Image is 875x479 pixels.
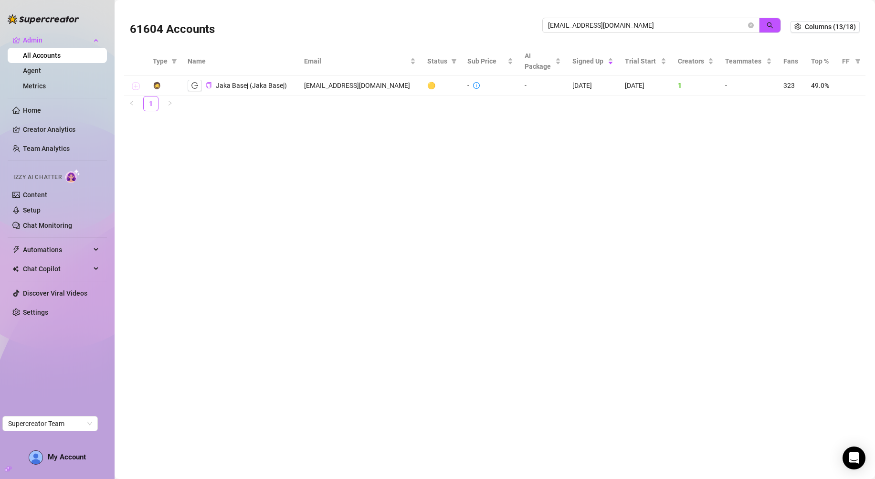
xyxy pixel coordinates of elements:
[216,82,287,89] span: Jaka Basej (Jaka Basej)
[467,80,469,91] div: -
[298,47,422,76] th: Email
[519,76,567,96] td: -
[811,82,829,89] span: 49.0%
[672,47,720,76] th: Creators
[8,14,79,24] img: logo-BBDzfeDw.svg
[23,191,47,199] a: Content
[678,56,706,66] span: Creators
[12,36,20,44] span: crown
[853,54,863,68] span: filter
[567,76,619,96] td: [DATE]
[843,447,865,469] div: Open Intercom Messenger
[8,416,92,431] span: Supercreator Team
[23,67,41,75] a: Agent
[427,82,435,89] span: 🟡
[23,222,72,229] a: Chat Monitoring
[519,47,567,76] th: AI Package
[23,206,41,214] a: Setup
[725,82,727,89] span: -
[23,261,91,277] span: Chat Copilot
[427,56,447,66] span: Status
[188,80,202,91] button: logout
[525,51,553,72] span: AI Package
[304,56,408,66] span: Email
[23,242,91,257] span: Automations
[791,21,860,32] button: Columns (13/18)
[572,56,606,66] span: Signed Up
[748,22,754,28] button: close-circle
[29,451,42,464] img: AD_cMMTxCeTpmN1d5MnKJ1j-_uXZCpTKapSSqNGg4PyXtR_tCW7gZXTNmFz2tpVv9LSyNV7ff1CaS4f4q0HLYKULQOwoM5GQR...
[619,47,672,76] th: Trial Start
[124,96,139,111] li: Previous Page
[23,82,46,90] a: Metrics
[153,80,161,91] div: 🧔
[206,82,212,89] button: Copy Account UID
[132,83,139,90] button: Expand row
[449,54,459,68] span: filter
[23,52,61,59] a: All Accounts
[783,82,795,89] span: 323
[182,47,298,76] th: Name
[129,100,135,106] span: left
[625,56,658,66] span: Trial Start
[767,22,773,29] span: search
[12,266,19,272] img: Chat Copilot
[124,96,139,111] button: left
[678,82,682,89] span: 1
[12,246,20,254] span: thunderbolt
[855,58,861,64] span: filter
[23,106,41,114] a: Home
[842,56,851,66] span: FF
[805,23,856,31] span: Columns (13/18)
[171,58,177,64] span: filter
[794,23,801,30] span: setting
[162,96,178,111] li: Next Page
[153,56,168,66] span: Type
[719,47,778,76] th: Teammates
[143,96,158,111] li: 1
[725,56,764,66] span: Teammates
[13,173,62,182] span: Izzy AI Chatter
[805,47,836,76] th: Top %
[48,453,86,461] span: My Account
[65,169,80,183] img: AI Chatter
[548,20,746,31] input: Search by UID / Name / Email / Creator Username
[23,32,91,48] span: Admin
[191,82,198,89] span: logout
[169,54,179,68] span: filter
[144,96,158,111] a: 1
[619,76,672,96] td: [DATE]
[451,58,457,64] span: filter
[462,47,519,76] th: Sub Price
[567,47,619,76] th: Signed Up
[23,309,48,316] a: Settings
[167,100,173,106] span: right
[162,96,178,111] button: right
[5,466,11,472] span: build
[23,289,87,297] a: Discover Viral Videos
[298,76,422,96] td: [EMAIL_ADDRESS][DOMAIN_NAME]
[778,47,805,76] th: Fans
[206,82,212,88] span: copy
[23,122,99,137] a: Creator Analytics
[130,22,215,37] h3: 61604 Accounts
[23,145,70,152] a: Team Analytics
[467,56,506,66] span: Sub Price
[473,82,480,89] span: info-circle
